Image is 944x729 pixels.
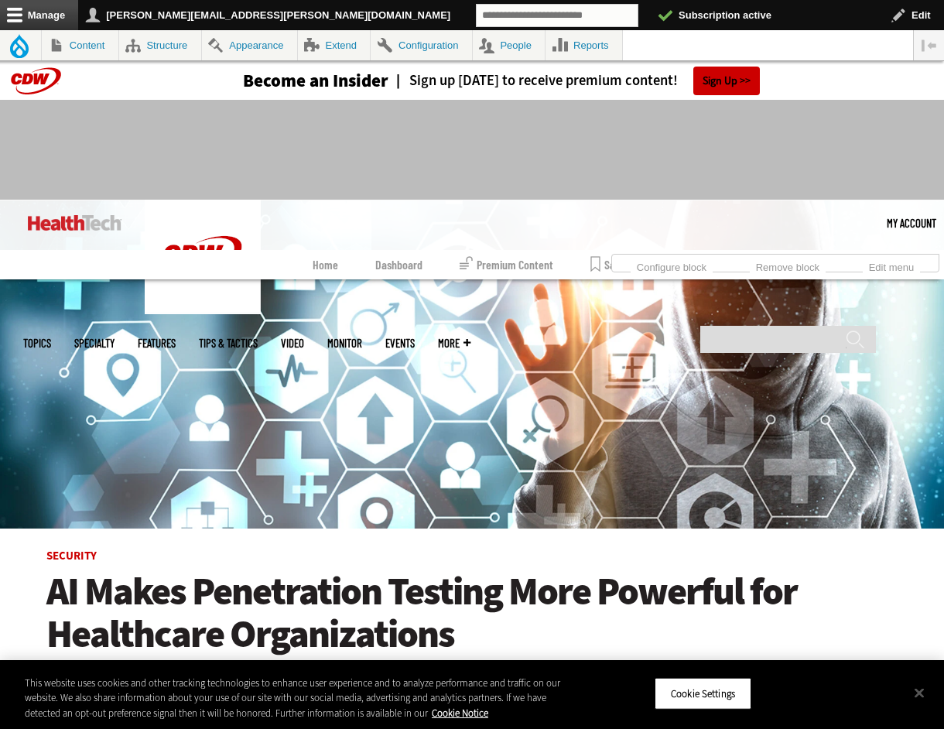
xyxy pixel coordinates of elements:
a: Events [385,337,415,349]
a: CDW [145,302,261,318]
a: Edit menu [863,257,920,274]
a: Appearance [202,30,297,60]
a: More information about your privacy [432,707,488,720]
a: Reports [546,30,622,60]
a: Remove block [750,257,826,274]
img: Home [145,200,261,314]
a: Security [46,548,97,563]
a: Home [313,250,338,279]
iframe: advertisement [190,115,754,185]
h3: Become an Insider [243,72,388,90]
a: Saved [590,250,631,279]
a: Configuration [371,30,471,60]
img: Home [28,215,121,231]
span: More [438,337,470,349]
a: Content [42,30,118,60]
a: People [473,30,546,60]
a: Configure block [631,257,713,274]
a: Structure [119,30,201,60]
div: This website uses cookies and other tracking technologies to enhance user experience and to analy... [25,676,566,721]
a: Become an Insider [185,72,388,90]
a: Sign Up [693,67,760,95]
a: Features [138,337,176,349]
div: User menu [887,200,936,246]
span: Topics [23,337,51,349]
a: Sign up [DATE] to receive premium content! [388,74,678,88]
button: Close [902,676,936,710]
a: Video [281,337,304,349]
a: Premium Content [460,250,553,279]
a: Dashboard [375,250,422,279]
a: My Account [887,200,936,246]
a: Extend [298,30,371,60]
a: AI Makes Penetration Testing More Powerful for Healthcare Organizations [46,570,898,655]
a: Tips & Tactics [199,337,258,349]
button: Cookie Settings [655,677,751,710]
a: MonITor [327,337,362,349]
span: Specialty [74,337,115,349]
button: Vertical orientation [914,30,944,60]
